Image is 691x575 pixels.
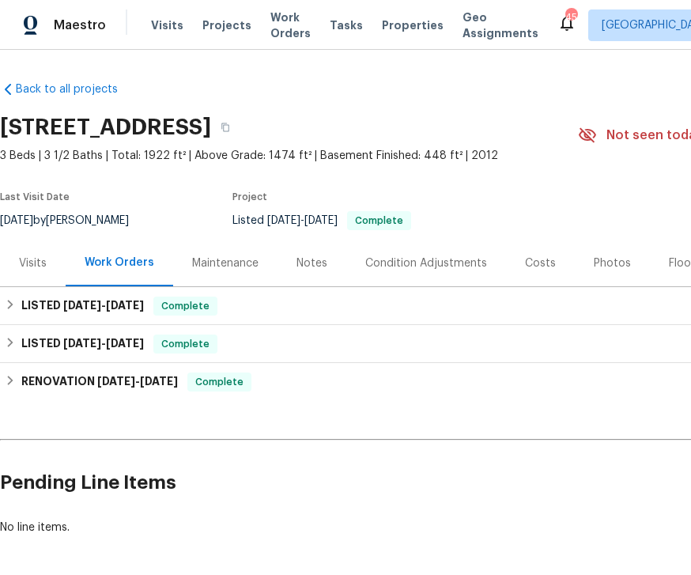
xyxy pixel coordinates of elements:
span: - [63,300,144,311]
span: Listed [232,215,411,226]
span: - [267,215,338,226]
span: - [63,338,144,349]
div: Maintenance [192,255,259,271]
span: [DATE] [63,300,101,311]
span: [DATE] [140,376,178,387]
span: Complete [189,374,250,390]
div: Costs [525,255,556,271]
span: Tasks [330,20,363,31]
span: Geo Assignments [463,9,538,41]
span: Visits [151,17,183,33]
span: Work Orders [270,9,311,41]
span: [DATE] [267,215,300,226]
div: Visits [19,255,47,271]
div: 45 [565,9,576,25]
span: [DATE] [97,376,135,387]
div: Photos [594,255,631,271]
div: Condition Adjustments [365,255,487,271]
h6: LISTED [21,297,144,316]
span: Maestro [54,17,106,33]
span: Complete [155,298,216,314]
span: - [97,376,178,387]
span: Complete [155,336,216,352]
button: Copy Address [211,113,240,142]
span: [DATE] [304,215,338,226]
div: Notes [296,255,327,271]
h6: LISTED [21,335,144,354]
span: [DATE] [63,338,101,349]
span: [DATE] [106,300,144,311]
div: Work Orders [85,255,154,270]
h6: RENOVATION [21,373,178,392]
span: Project [232,192,267,202]
span: Complete [349,216,410,225]
span: [DATE] [106,338,144,349]
span: Projects [202,17,251,33]
span: Properties [382,17,444,33]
